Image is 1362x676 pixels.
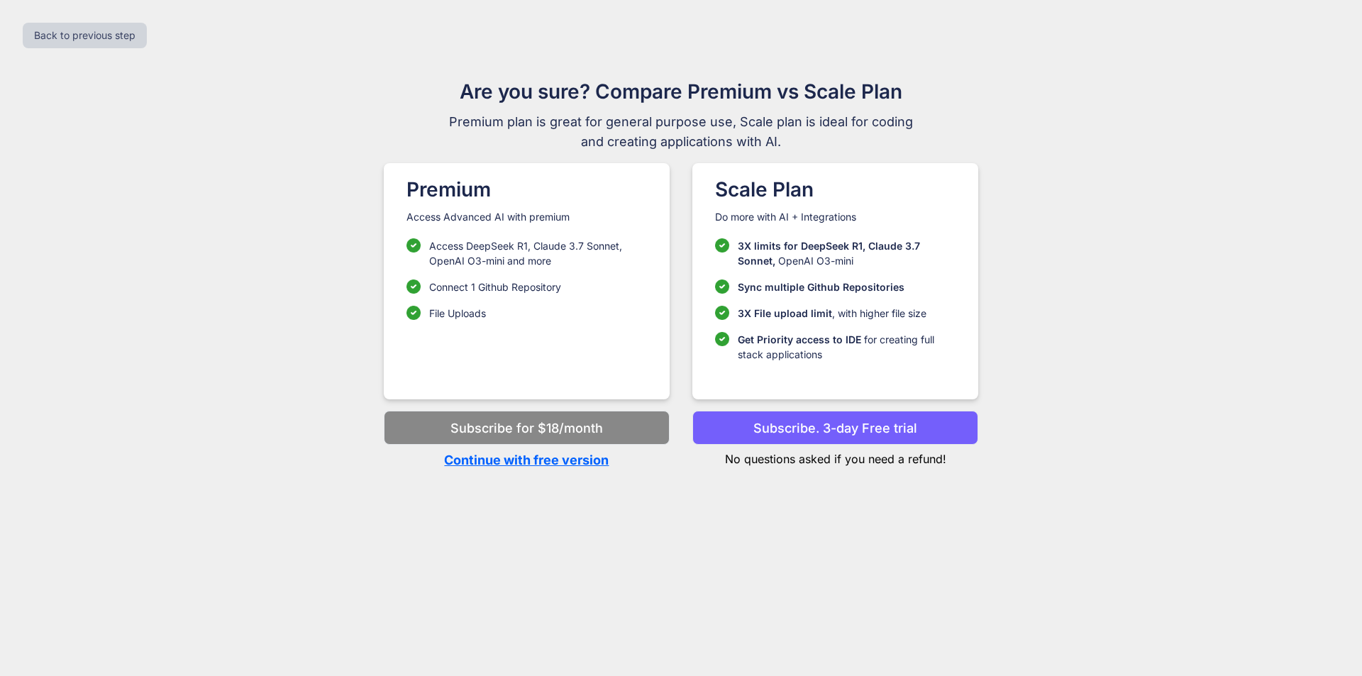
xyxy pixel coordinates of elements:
[715,306,729,320] img: checklist
[715,238,729,253] img: checklist
[753,419,917,438] p: Subscribe. 3-day Free trial
[715,279,729,294] img: checklist
[715,332,729,346] img: checklist
[738,238,956,268] p: OpenAI O3-mini
[23,23,147,48] button: Back to previous step
[738,279,904,294] p: Sync multiple Github Repositories
[406,210,647,224] p: Access Advanced AI with premium
[715,174,956,204] h1: Scale Plan
[384,450,670,470] p: Continue with free version
[450,419,603,438] p: Subscribe for $18/month
[406,174,647,204] h1: Premium
[738,307,832,319] span: 3X File upload limit
[738,332,956,362] p: for creating full stack applications
[738,333,861,345] span: Get Priority access to IDE
[738,306,926,321] p: , with higher file size
[692,411,978,445] button: Subscribe. 3-day Free trial
[443,77,919,106] h1: Are you sure? Compare Premium vs Scale Plan
[692,445,978,467] p: No questions asked if you need a refund!
[384,411,670,445] button: Subscribe for $18/month
[715,210,956,224] p: Do more with AI + Integrations
[429,279,561,294] p: Connect 1 Github Repository
[406,306,421,320] img: checklist
[738,240,920,267] span: 3X limits for DeepSeek R1, Claude 3.7 Sonnet,
[406,279,421,294] img: checklist
[443,112,919,152] span: Premium plan is great for general purpose use, Scale plan is ideal for coding and creating applic...
[429,238,647,268] p: Access DeepSeek R1, Claude 3.7 Sonnet, OpenAI O3-mini and more
[406,238,421,253] img: checklist
[429,306,486,321] p: File Uploads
